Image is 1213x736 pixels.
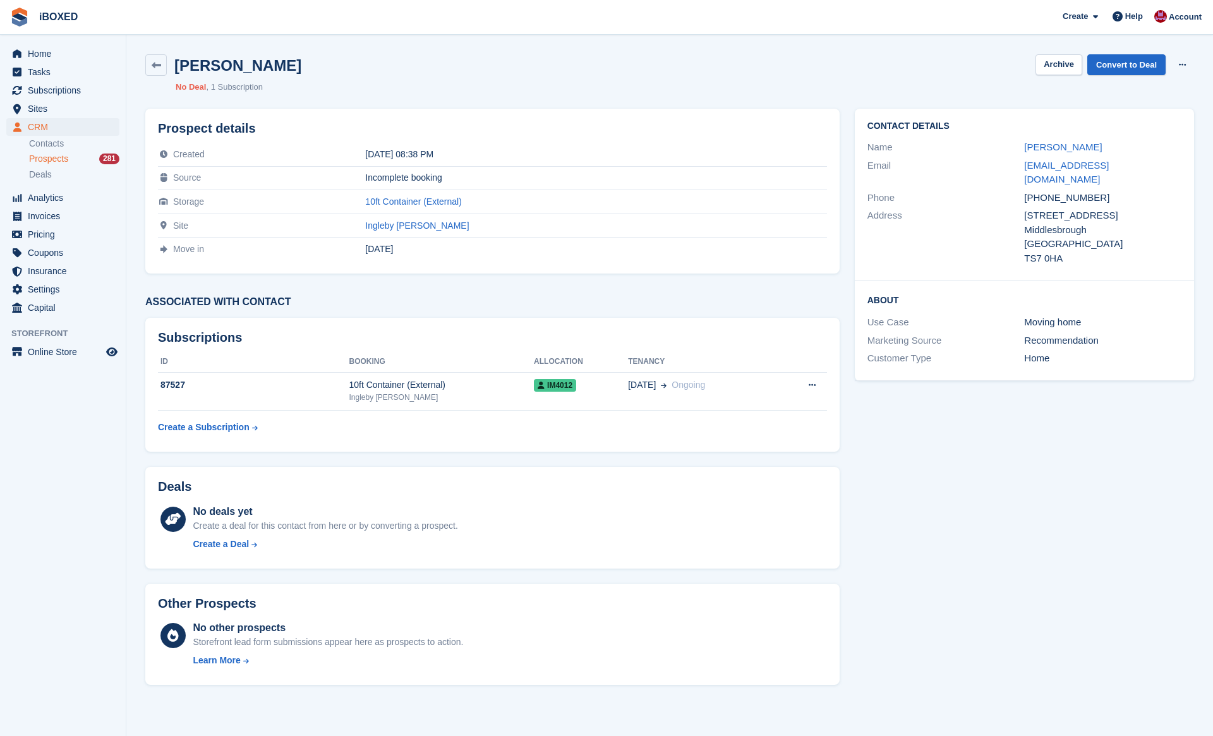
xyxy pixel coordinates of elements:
div: TS7 0HA [1024,251,1181,266]
span: Ongoing [672,380,705,390]
a: menu [6,226,119,243]
h2: About [867,293,1181,306]
span: IM4012 [534,379,576,392]
a: Deals [29,168,119,181]
div: [DATE] 08:38 PM [365,149,826,159]
li: 1 Subscription [206,81,263,94]
h2: Subscriptions [158,330,827,345]
a: Contacts [29,138,119,150]
div: 10ft Container (External) [349,378,534,392]
span: Created [173,149,205,159]
span: Storage [173,196,204,207]
a: menu [6,100,119,118]
h2: Prospect details [158,121,827,136]
a: Prospects 281 [29,152,119,166]
div: Ingleby [PERSON_NAME] [349,392,534,403]
a: Learn More [193,654,463,667]
div: Use Case [867,315,1025,330]
span: Subscriptions [28,81,104,99]
img: stora-icon-8386f47178a22dfd0bd8f6a31ec36ba5ce8667c1dd55bd0f319d3a0aa187defe.svg [10,8,29,27]
th: ID [158,352,349,372]
span: Source [173,172,201,183]
span: Move in [173,244,204,254]
span: Settings [28,281,104,298]
a: 10ft Container (External) [365,196,462,207]
a: menu [6,118,119,136]
div: Marketing Source [867,334,1025,348]
button: Archive [1035,54,1082,75]
span: Account [1169,11,1202,23]
a: menu [6,81,119,99]
div: Middlesbrough [1024,223,1181,238]
h2: [PERSON_NAME] [174,57,301,74]
span: Deals [29,169,52,181]
div: [STREET_ADDRESS] [1024,208,1181,223]
div: No deals yet [193,504,457,519]
a: Preview store [104,344,119,359]
span: [DATE] [628,378,656,392]
th: Allocation [534,352,628,372]
span: Pricing [28,226,104,243]
div: Home [1024,351,1181,366]
h3: Associated with contact [145,296,840,308]
a: Convert to Deal [1087,54,1166,75]
h2: Deals [158,480,191,494]
div: [GEOGRAPHIC_DATA] [1024,237,1181,251]
a: menu [6,281,119,298]
a: menu [6,262,119,280]
a: menu [6,207,119,225]
span: Site [173,220,188,231]
a: menu [6,244,119,262]
div: Create a Subscription [158,421,250,434]
span: Create [1063,10,1088,23]
span: Online Store [28,343,104,361]
div: Incomplete booking [365,172,826,183]
a: [EMAIL_ADDRESS][DOMAIN_NAME] [1024,160,1109,185]
div: Address [867,208,1025,265]
div: No other prospects [193,620,463,636]
div: Name [867,140,1025,155]
span: Sites [28,100,104,118]
div: Moving home [1024,315,1181,330]
span: Tasks [28,63,104,81]
div: 281 [99,154,119,164]
a: [PERSON_NAME] [1024,142,1102,152]
a: Create a Deal [193,538,457,551]
th: Booking [349,352,534,372]
div: Learn More [193,654,240,667]
span: Help [1125,10,1143,23]
div: Create a Deal [193,538,249,551]
a: iBOXED [34,6,83,27]
a: menu [6,45,119,63]
th: Tenancy [628,352,776,372]
h2: Contact Details [867,121,1181,131]
div: Phone [867,191,1025,205]
span: Coupons [28,244,104,262]
a: menu [6,299,119,317]
a: menu [6,189,119,207]
div: Email [867,159,1025,187]
span: Invoices [28,207,104,225]
span: Storefront [11,327,126,340]
div: Recommendation [1024,334,1181,348]
li: No Deal [176,81,206,94]
div: 87527 [158,378,349,392]
span: Capital [28,299,104,317]
img: Amanda Forder [1154,10,1167,23]
h2: Other Prospects [158,596,256,611]
a: Create a Subscription [158,416,258,439]
a: Ingleby [PERSON_NAME] [365,220,469,231]
div: [PHONE_NUMBER] [1024,191,1181,205]
span: Prospects [29,153,68,165]
span: Analytics [28,189,104,207]
a: menu [6,343,119,361]
span: Insurance [28,262,104,280]
div: Customer Type [867,351,1025,366]
div: [DATE] [365,244,826,254]
div: Create a deal for this contact from here or by converting a prospect. [193,519,457,533]
span: CRM [28,118,104,136]
div: Storefront lead form submissions appear here as prospects to action. [193,636,463,649]
a: menu [6,63,119,81]
span: Home [28,45,104,63]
